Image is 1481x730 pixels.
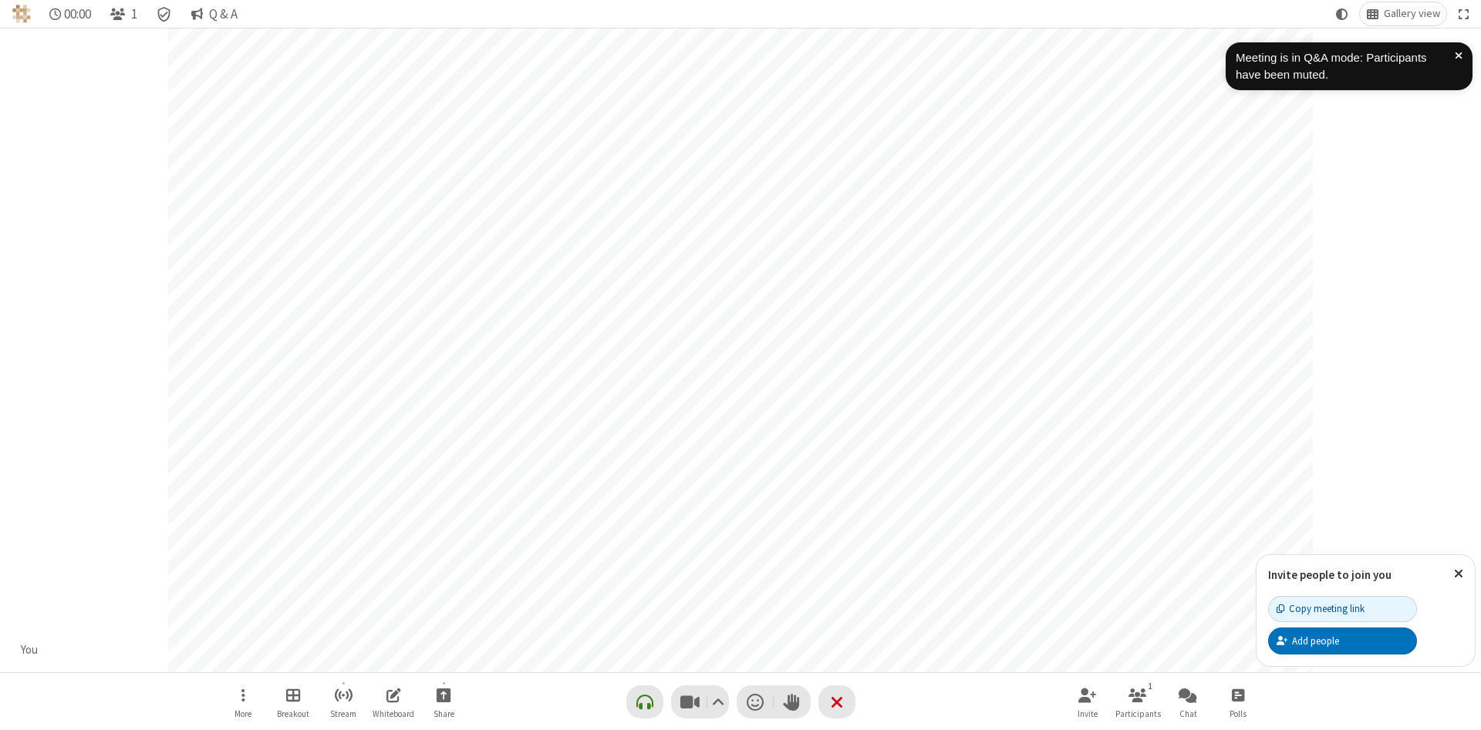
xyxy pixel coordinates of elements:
[270,680,316,724] button: Manage Breakout Rooms
[234,709,251,718] span: More
[774,685,811,718] button: Raise hand
[1064,680,1111,724] button: Invite participants (Alt+I)
[277,709,309,718] span: Breakout
[184,2,244,25] button: Q & A
[671,685,729,718] button: Stop video (Alt+V)
[1442,555,1475,593] button: Close popover
[12,5,31,23] img: QA Selenium DO NOT DELETE OR CHANGE
[1078,709,1098,718] span: Invite
[64,7,91,22] span: 00:00
[373,709,414,718] span: Whiteboard
[220,680,266,724] button: Open menu
[818,685,855,718] button: End or leave meeting
[420,680,467,724] button: Start sharing
[1360,2,1446,25] button: Change layout
[1179,709,1197,718] span: Chat
[1230,709,1247,718] span: Polls
[1268,596,1417,622] button: Copy meeting link
[434,709,454,718] span: Share
[15,641,44,659] div: You
[1277,601,1365,616] div: Copy meeting link
[1384,8,1440,20] span: Gallery view
[103,2,143,25] button: Open participant list
[209,7,238,22] span: Q & A
[43,2,98,25] div: Timer
[1165,680,1211,724] button: Open chat
[1236,49,1455,84] div: Meeting is in Q&A mode: Participants have been muted.
[1452,2,1476,25] button: Fullscreen
[1115,709,1161,718] span: Participants
[1115,680,1161,724] button: Open participant list
[131,7,137,22] span: 1
[150,2,179,25] div: Meeting details Encryption enabled
[626,685,663,718] button: Connect your audio
[1144,679,1157,693] div: 1
[707,685,728,718] button: Video setting
[1215,680,1261,724] button: Open poll
[737,685,774,718] button: Send a reaction
[1330,2,1354,25] button: Using system theme
[1268,567,1392,582] label: Invite people to join you
[320,680,366,724] button: Start streaming
[370,680,417,724] button: Open shared whiteboard
[330,709,356,718] span: Stream
[1268,627,1417,654] button: Add people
